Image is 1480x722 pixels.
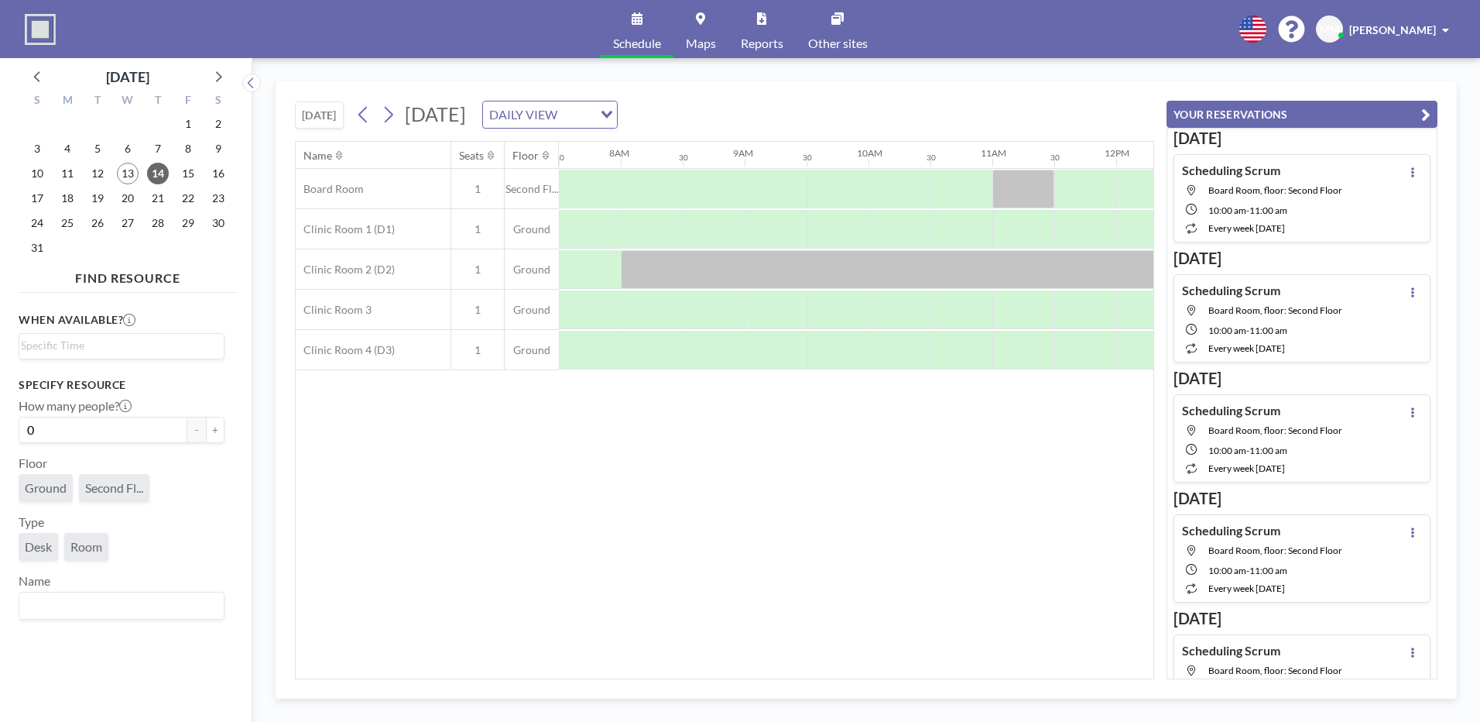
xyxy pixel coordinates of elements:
span: MM [1320,22,1340,36]
span: Reports [741,37,783,50]
span: - [1246,205,1249,216]
div: Search for option [483,101,617,128]
div: Name [303,149,332,163]
h4: Scheduling Scrum [1182,403,1280,418]
h4: FIND RESOURCE [19,264,237,286]
div: W [113,91,143,112]
div: 8AM [609,147,629,159]
span: Sunday, August 17, 2025 [26,187,48,209]
h3: [DATE] [1173,369,1430,388]
span: Second Fl... [85,480,143,496]
div: T [83,91,113,112]
span: Saturday, August 9, 2025 [207,138,229,160]
span: Ground [25,480,67,496]
span: Sunday, August 10, 2025 [26,163,48,184]
span: DAILY VIEW [486,105,560,125]
span: Saturday, August 30, 2025 [207,212,229,234]
span: every week [DATE] [1208,342,1285,354]
div: Search for option [19,593,224,619]
span: Room [70,539,102,555]
span: 1 [451,182,504,196]
span: Friday, August 22, 2025 [177,187,199,209]
span: Monday, August 4, 2025 [57,138,78,160]
div: 30 [1050,153,1060,163]
span: Tuesday, August 26, 2025 [87,212,108,234]
div: M [53,91,83,112]
span: [PERSON_NAME] [1349,23,1436,36]
div: S [203,91,233,112]
span: Sunday, August 31, 2025 [26,237,48,259]
span: Sunday, August 24, 2025 [26,212,48,234]
button: - [187,417,206,443]
span: Board Room, floor: Second Floor [1208,184,1342,196]
h4: Scheduling Scrum [1182,643,1280,658]
span: Tuesday, August 12, 2025 [87,163,108,184]
div: T [142,91,173,112]
img: organization-logo [25,14,56,45]
span: 10:00 AM [1208,565,1246,576]
span: 10:00 AM [1208,445,1246,456]
h3: [DATE] [1173,249,1430,268]
div: 10AM [857,147,882,159]
button: YOUR RESERVATIONS [1167,101,1437,128]
span: Wednesday, August 6, 2025 [117,138,139,160]
div: S [22,91,53,112]
span: Tuesday, August 19, 2025 [87,187,108,209]
span: Thursday, August 14, 2025 [147,163,169,184]
span: Board Room [296,182,364,196]
span: Monday, August 18, 2025 [57,187,78,209]
div: [DATE] [106,66,149,88]
h3: [DATE] [1173,489,1430,508]
span: Other sites [808,37,868,50]
span: 10:00 AM [1208,205,1246,216]
span: every week [DATE] [1208,222,1285,234]
div: Search for option [19,334,224,357]
span: 10:00 AM [1208,325,1246,336]
h3: [DATE] [1173,609,1430,628]
div: Floor [512,149,539,163]
div: F [173,91,203,112]
h3: Specify resource [19,378,224,392]
span: Wednesday, August 13, 2025 [117,163,139,184]
div: 11AM [981,147,1006,159]
span: Clinic Room 4 (D3) [296,343,395,357]
span: Monday, August 25, 2025 [57,212,78,234]
span: 1 [451,263,504,277]
span: 1 [451,343,504,357]
button: + [206,417,224,443]
span: Saturday, August 23, 2025 [207,187,229,209]
span: Schedule [613,37,661,50]
span: Ground [505,303,559,317]
div: 30 [555,153,564,163]
label: How many people? [19,398,132,414]
input: Search for option [562,105,591,125]
span: Maps [686,37,716,50]
label: Name [19,573,50,589]
span: [DATE] [405,102,466,125]
span: Friday, August 8, 2025 [177,138,199,160]
span: Clinic Room 1 (D1) [296,222,395,236]
span: Ground [505,263,559,277]
span: Tuesday, August 5, 2025 [87,138,108,160]
div: Seats [459,149,484,163]
input: Search for option [21,337,215,354]
span: Ground [505,343,559,357]
span: - [1246,445,1249,456]
span: Saturday, August 2, 2025 [207,113,229,135]
span: Second Fl... [505,182,559,196]
span: 1 [451,303,504,317]
h4: Scheduling Scrum [1182,283,1280,298]
span: Board Room, floor: Second Floor [1208,545,1342,556]
span: Board Room, floor: Second Floor [1208,425,1342,436]
span: Thursday, August 7, 2025 [147,138,169,160]
span: every week [DATE] [1208,583,1285,594]
span: - [1246,325,1249,336]
div: 30 [803,153,812,163]
h4: Scheduling Scrum [1182,163,1280,178]
div: 9AM [733,147,753,159]
div: 30 [679,153,688,163]
span: - [1246,565,1249,576]
span: Sunday, August 3, 2025 [26,138,48,160]
div: 12PM [1105,147,1129,159]
span: Saturday, August 16, 2025 [207,163,229,184]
